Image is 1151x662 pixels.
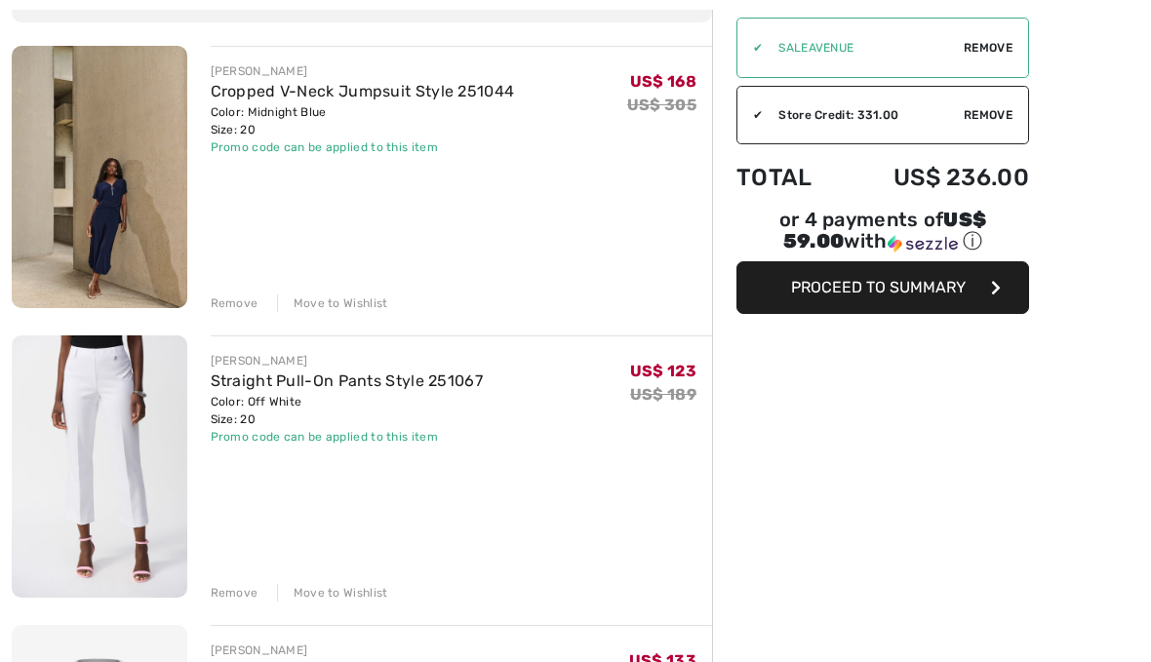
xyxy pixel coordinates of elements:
td: Total [736,144,841,211]
div: Promo code can be applied to this item [211,138,515,156]
div: ✔ [737,106,763,124]
button: Proceed to Summary [736,261,1029,314]
div: Promo code can be applied to this item [211,428,484,446]
div: or 4 payments ofUS$ 59.00withSezzle Click to learn more about Sezzle [736,211,1029,261]
div: [PERSON_NAME] [211,62,515,80]
a: Straight Pull-On Pants Style 251067 [211,371,484,390]
div: Remove [211,294,258,312]
div: ✔ [737,39,763,57]
a: Cropped V-Neck Jumpsuit Style 251044 [211,82,515,100]
span: US$ 59.00 [783,208,987,253]
td: US$ 236.00 [841,144,1029,211]
span: Proceed to Summary [791,278,966,296]
div: Color: Off White Size: 20 [211,393,484,428]
div: Move to Wishlist [277,584,388,602]
div: [PERSON_NAME] [211,642,533,659]
div: Color: Midnight Blue Size: 20 [211,103,515,138]
div: [PERSON_NAME] [211,352,484,370]
div: Store Credit: 331.00 [763,106,964,124]
div: or 4 payments of with [736,211,1029,254]
img: Cropped V-Neck Jumpsuit Style 251044 [12,46,187,308]
div: Remove [211,584,258,602]
span: US$ 123 [630,362,696,380]
input: Promo code [763,19,964,77]
span: Remove [964,106,1012,124]
img: Sezzle [888,235,958,253]
span: US$ 168 [630,72,696,91]
img: Straight Pull-On Pants Style 251067 [12,335,187,598]
span: Remove [964,39,1012,57]
s: US$ 305 [627,96,696,114]
s: US$ 189 [630,385,696,404]
div: Move to Wishlist [277,294,388,312]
